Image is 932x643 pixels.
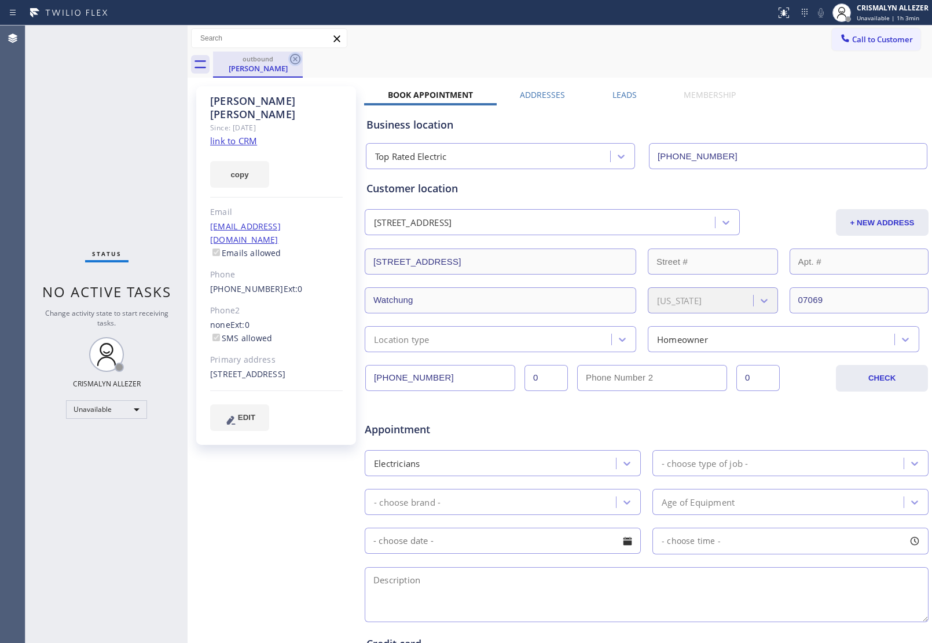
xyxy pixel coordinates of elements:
[366,117,927,133] div: Business location
[210,304,343,317] div: Phone2
[832,28,920,50] button: Call to Customer
[66,400,147,419] div: Unavailable
[192,29,347,48] input: Search
[210,221,281,245] a: [EMAIL_ADDRESS][DOMAIN_NAME]
[365,422,551,437] span: Appointment
[214,63,302,74] div: [PERSON_NAME]
[45,308,168,328] span: Change activity state to start receiving tasks.
[857,3,929,13] div: CRISMALYN ALLEZER
[365,365,515,391] input: Phone Number
[212,249,220,256] input: Emails allowed
[210,247,281,258] label: Emails allowed
[92,250,122,258] span: Status
[790,287,929,313] input: ZIP
[648,249,778,275] input: Street #
[210,368,343,381] div: [STREET_ADDRESS]
[524,365,568,391] input: Ext.
[375,150,447,163] div: Top Rated Electric
[210,135,257,147] a: link to CRM
[210,333,272,344] label: SMS allowed
[836,209,929,236] button: + NEW ADDRESS
[210,206,343,219] div: Email
[365,287,636,313] input: City
[212,334,220,341] input: SMS allowed
[210,283,284,294] a: [PHONE_NUMBER]
[210,353,343,367] div: Primary address
[388,89,473,100] label: Book Appointment
[365,249,636,275] input: Address
[662,456,748,470] div: - choose type of job -
[790,249,929,275] input: Apt. #
[374,333,430,346] div: Location type
[230,319,249,330] span: Ext: 0
[42,282,171,301] span: No active tasks
[813,5,829,21] button: Mute
[857,14,919,22] span: Unavailable | 1h 3min
[73,379,141,389] div: CRISMALYN ALLEZER
[684,89,736,100] label: Membership
[210,121,343,134] div: Since: [DATE]
[374,495,441,509] div: - choose brand -
[657,333,708,346] div: Homeowner
[210,268,343,282] div: Phone
[612,89,637,100] label: Leads
[374,216,452,229] div: [STREET_ADDRESS]
[374,456,420,470] div: Electricians
[736,365,780,391] input: Ext. 2
[210,94,343,121] div: [PERSON_NAME] [PERSON_NAME]
[662,535,721,546] span: - choose time -
[284,283,303,294] span: Ext: 0
[662,495,735,509] div: Age of Equipment
[649,143,927,169] input: Phone Number
[366,181,927,196] div: Customer location
[577,365,727,391] input: Phone Number 2
[214,52,302,76] div: Philip Dejoy
[365,528,641,554] input: - choose date -
[210,404,269,431] button: EDIT
[520,89,565,100] label: Addresses
[836,365,928,392] button: CHECK
[214,54,302,63] div: outbound
[852,34,913,45] span: Call to Customer
[210,161,269,188] button: copy
[210,319,343,345] div: none
[238,413,255,422] span: EDIT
